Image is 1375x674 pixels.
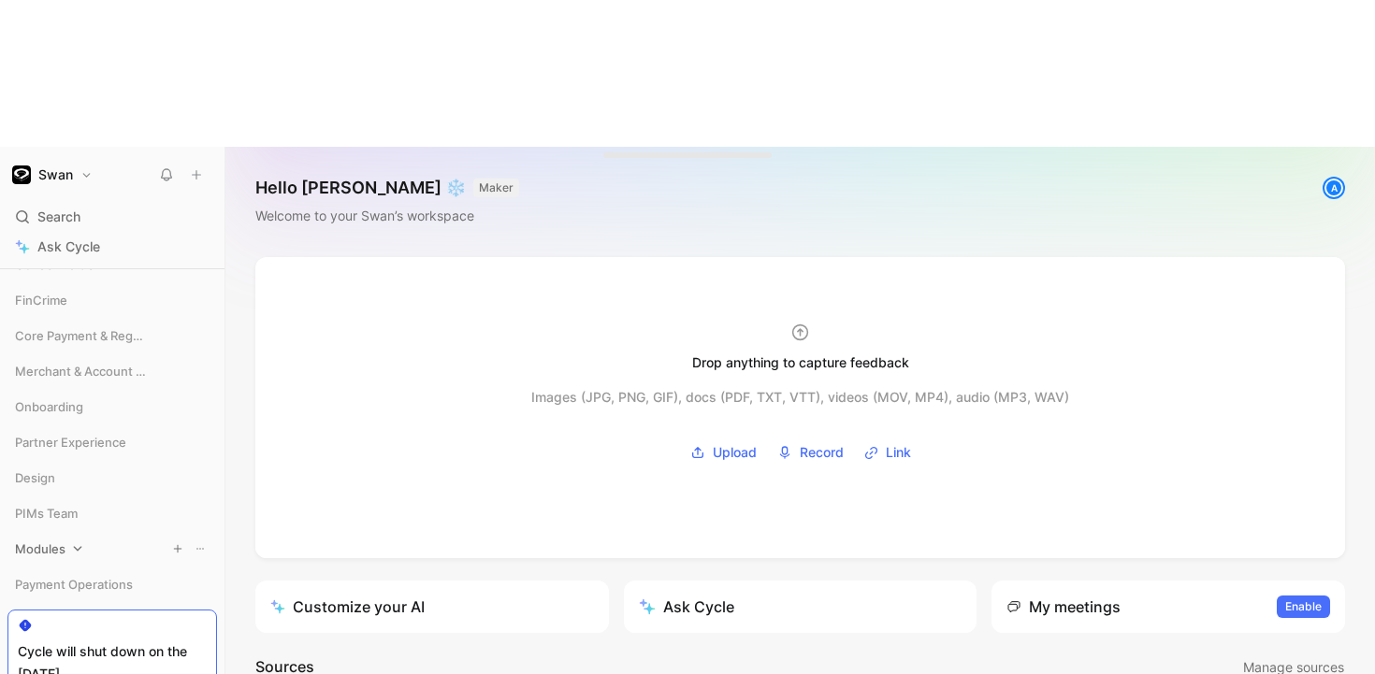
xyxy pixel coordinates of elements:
span: Search [37,206,80,228]
span: Payment Operations [15,575,133,594]
div: FinCrime [7,286,217,314]
div: My meetings [1006,595,1121,618]
button: Enable [1277,595,1330,618]
button: Ask Cycle [624,581,977,633]
div: Partner Experience [7,428,217,456]
span: PIMs Team [15,504,78,523]
a: Customize your AI [255,581,609,633]
img: Swan [12,165,31,184]
a: Ask Cycle [7,233,217,261]
span: Design [15,468,55,487]
div: Payment Operations [7,570,217,598]
span: Enable [1285,597,1322,616]
div: Design [7,464,217,492]
div: PIMs Team [7,499,217,527]
span: Merchant & Account Funding [15,362,147,380]
div: Payment Operations [7,570,217,604]
div: Onboarding [7,393,217,421]
div: Core Payment & Regulatory [7,322,217,350]
button: Record [771,438,850,466]
div: Merchant & Account Funding [7,357,217,385]
div: PIMs Team [7,499,217,533]
button: MAKER [473,179,519,197]
div: Onboarding [7,393,217,426]
div: Welcome to your Swan’s workspace [255,205,519,227]
span: Core Payment & Regulatory [15,326,146,345]
span: Upload [713,441,757,464]
div: FinCrime [7,286,217,320]
span: Onboarding [15,397,83,416]
div: Core Payment & Regulatory [7,322,217,355]
div: A [1324,179,1343,197]
span: Link [886,441,911,464]
button: Upload [684,438,763,466]
button: SwanSwan [7,162,97,188]
div: Partner Experience [7,428,217,462]
div: Search [7,203,217,231]
div: Merchant & Account Funding [7,357,217,391]
div: Drop anything to capture feedback [692,351,909,374]
div: Design [7,464,217,497]
div: Images (JPG, PNG, GIF), docs (PDF, TXT, VTT), videos (MOV, MP4), audio (MP3, WAV) [531,386,1069,409]
h1: Hello [PERSON_NAME] ❄️ [255,177,519,199]
div: Modules [7,535,217,563]
span: Modules [15,539,65,558]
div: Customize your AI [270,595,425,618]
span: FinCrime [15,291,67,309]
span: Record [800,441,844,464]
div: Modules [7,535,217,568]
span: Partner Experience [15,433,126,452]
div: Ask Cycle [639,595,734,618]
span: Ask Cycle [37,236,100,258]
h1: Swan [38,166,73,183]
button: Link [858,438,918,466]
